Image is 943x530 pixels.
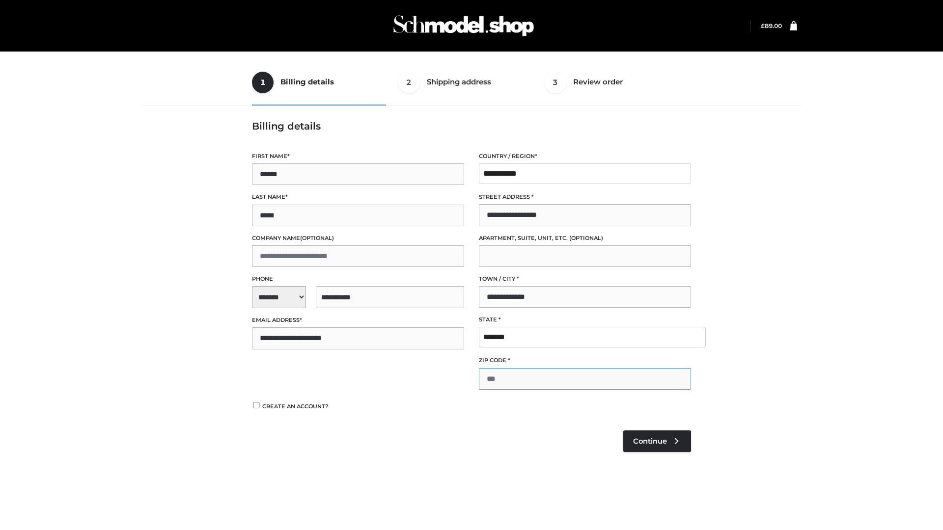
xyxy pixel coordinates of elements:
img: Schmodel Admin 964 [390,6,537,45]
label: Email address [252,316,464,325]
span: Create an account? [262,403,329,410]
label: Apartment, suite, unit, etc. [479,234,691,243]
label: Country / Region [479,152,691,161]
bdi: 89.00 [761,22,782,29]
label: Company name [252,234,464,243]
span: (optional) [569,235,603,241]
span: (optional) [300,235,334,241]
h3: Billing details [252,120,691,132]
label: Phone [252,274,464,284]
label: Town / City [479,274,691,284]
span: £ [761,22,765,29]
input: Create an account? [252,402,261,408]
label: Last name [252,192,464,202]
label: State [479,315,691,324]
label: First name [252,152,464,161]
label: ZIP Code [479,356,691,365]
span: Continue [633,437,667,446]
label: Street address [479,192,691,202]
a: £89.00 [761,22,782,29]
a: Continue [623,430,691,452]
